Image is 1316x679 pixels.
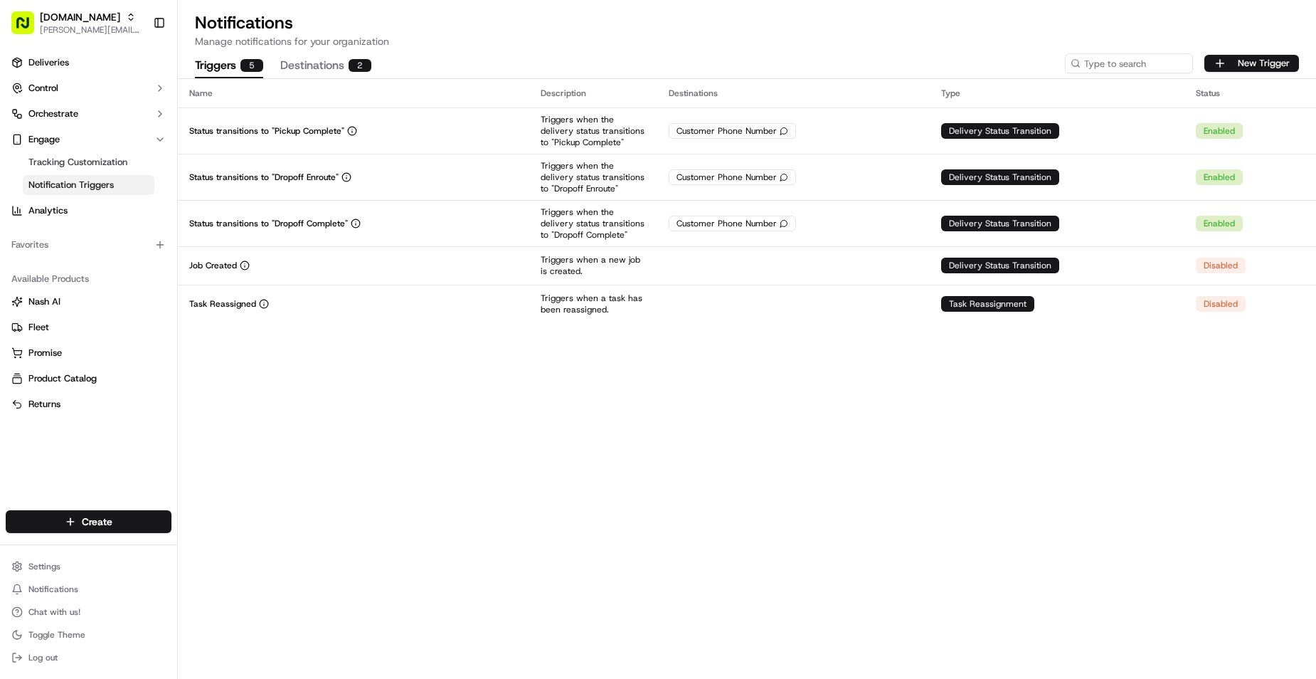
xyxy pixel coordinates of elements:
span: Promise [28,347,62,359]
button: Triggers [195,54,263,78]
span: API Documentation [134,206,228,221]
div: Disabled [1196,258,1246,273]
span: Control [28,82,58,95]
div: Customer Phone Number [669,169,796,185]
span: Notifications [28,584,78,595]
p: Manage notifications for your organization [195,34,1299,48]
a: Notification Triggers [23,175,154,195]
a: 📗Knowledge Base [9,201,115,226]
button: Control [6,77,171,100]
div: Delivery Status Transition [941,258,1059,273]
a: Deliveries [6,51,171,74]
button: Settings [6,557,171,577]
div: We're available if you need us! [48,150,180,162]
div: Delivery Status Transition [941,216,1059,231]
span: Chat with us! [28,606,80,618]
input: Type to search [1065,53,1193,73]
div: Type [941,88,1174,99]
span: Log out [28,652,58,663]
div: 2 [349,59,371,72]
a: Product Catalog [11,372,166,385]
p: Triggers when the delivery status transitions to "Pickup Complete" [541,114,646,148]
button: Log out [6,648,171,668]
span: Knowledge Base [28,206,109,221]
p: Triggers when a task has been reassigned. [541,293,646,315]
span: Engage [28,133,60,146]
p: Status transitions to "Pickup Complete" [189,125,344,137]
span: Create [82,515,112,529]
div: Enabled [1196,216,1243,231]
a: Nash AI [11,295,166,308]
p: Job Created [189,260,237,271]
a: Tracking Customization [23,152,154,172]
button: Orchestrate [6,102,171,125]
input: Got a question? Start typing here... [37,92,256,107]
button: Product Catalog [6,367,171,390]
p: Status transitions to "Dropoff Enroute" [189,172,339,183]
span: Analytics [28,204,68,217]
button: [DOMAIN_NAME][PERSON_NAME][EMAIL_ADDRESS][DOMAIN_NAME] [6,6,147,40]
span: Product Catalog [28,372,97,385]
div: 5 [240,59,263,72]
span: Fleet [28,321,49,334]
button: Promise [6,342,171,364]
button: Engage [6,128,171,151]
a: 💻API Documentation [115,201,234,226]
div: Name [189,88,518,99]
div: 📗 [14,208,26,219]
p: Triggers when a new job is created. [541,254,646,277]
span: Toggle Theme [28,629,85,641]
button: Chat with us! [6,602,171,622]
a: Fleet [11,321,166,334]
p: Triggers when the delivery status transitions to "Dropoff Complete" [541,206,646,241]
div: Start new chat [48,136,233,150]
div: Customer Phone Number [669,216,796,231]
a: Analytics [6,199,171,222]
button: [PERSON_NAME][EMAIL_ADDRESS][DOMAIN_NAME] [40,24,142,36]
button: Destinations [280,54,371,78]
button: Create [6,510,171,533]
div: 💻 [120,208,132,219]
div: Enabled [1196,169,1243,185]
p: Task Reassigned [189,298,256,310]
p: Triggers when the delivery status transitions to "Dropoff Enroute" [541,160,646,194]
span: Settings [28,561,60,572]
button: Toggle Theme [6,625,171,645]
div: Task Reassignment [941,296,1034,312]
span: Tracking Customization [28,156,127,169]
div: Delivery Status Transition [941,169,1059,185]
button: Start new chat [242,140,259,157]
div: Delivery Status Transition [941,123,1059,139]
button: Notifications [6,579,171,599]
div: Customer Phone Number [669,123,796,139]
span: Nash AI [28,295,60,308]
button: Nash AI [6,290,171,313]
span: Deliveries [28,56,69,69]
button: Fleet [6,316,171,339]
p: Status transitions to "Dropoff Complete" [189,218,348,229]
div: Favorites [6,233,171,256]
div: Destinations [669,88,918,99]
span: Pylon [142,241,172,252]
button: [DOMAIN_NAME] [40,10,120,24]
button: New Trigger [1204,55,1299,72]
div: Status [1196,88,1305,99]
button: Returns [6,393,171,416]
a: Promise [11,347,166,359]
div: Description [541,88,646,99]
img: 1736555255976-a54dd68f-1ca7-489b-9aae-adbdc363a1c4 [14,136,40,162]
a: Powered byPylon [100,241,172,252]
span: Notification Triggers [28,179,114,191]
div: Enabled [1196,123,1243,139]
span: Returns [28,398,60,411]
div: Disabled [1196,296,1246,312]
a: Returns [11,398,166,411]
div: Available Products [6,268,171,290]
img: Nash [14,14,43,43]
p: Welcome 👋 [14,57,259,80]
span: Orchestrate [28,107,78,120]
h1: Notifications [195,11,1299,34]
